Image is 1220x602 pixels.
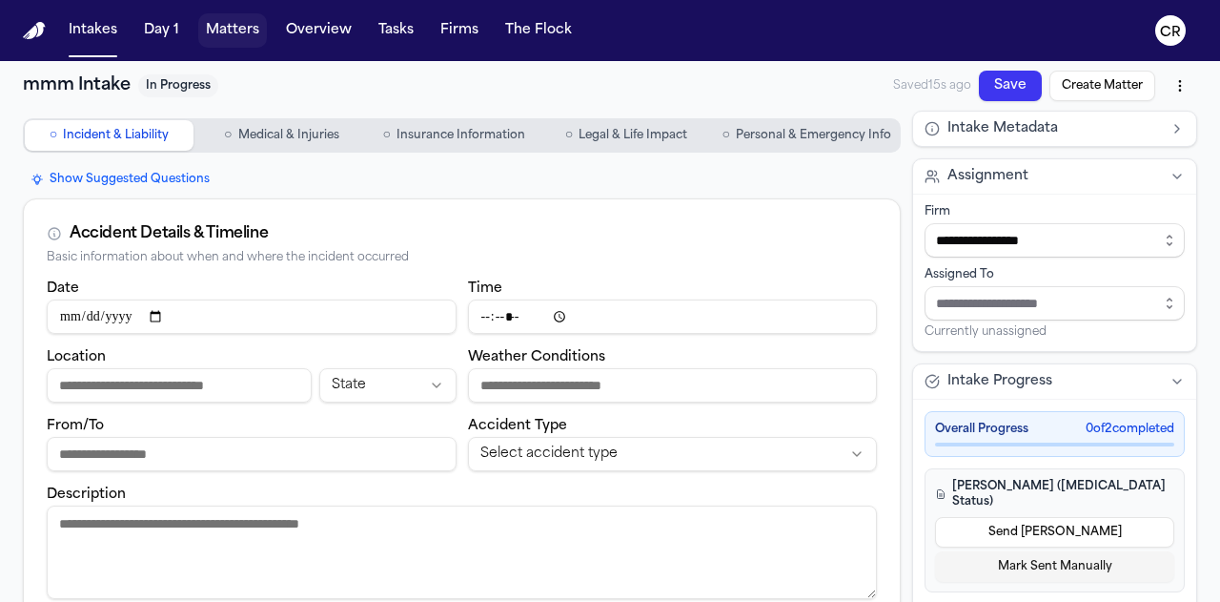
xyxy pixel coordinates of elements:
span: ○ [565,126,573,145]
div: Accident Details & Timeline [70,222,268,245]
button: Go to Medical & Injuries [197,120,366,151]
label: Accident Type [468,419,567,433]
span: Incident & Liability [63,128,169,143]
button: Tasks [371,13,421,48]
button: Go to Personal & Emergency Info [715,120,899,151]
button: Assignment [913,159,1196,194]
span: ○ [224,126,232,145]
div: Assigned To [925,267,1185,282]
button: Intakes [61,13,125,48]
label: Description [47,488,126,502]
span: ○ [722,126,730,145]
span: 0 of 2 completed [1086,422,1174,437]
button: Mark Sent Manually [935,551,1174,582]
span: Legal & Life Impact [579,128,687,143]
button: Go to Legal & Life Impact [542,120,711,151]
input: Incident date [47,300,457,334]
span: ○ [50,126,57,145]
button: Send [PERSON_NAME] [935,517,1174,548]
button: Go to Insurance Information [370,120,539,151]
button: Intake Metadata [913,112,1196,146]
button: Go to Incident & Liability [25,120,193,151]
input: Incident time [468,300,878,334]
button: Matters [198,13,267,48]
div: Basic information about when and where the incident occurred [47,251,877,265]
button: The Flock [498,13,579,48]
span: Personal & Emergency Info [736,128,891,143]
span: Intake Progress [947,372,1052,391]
span: Currently unassigned [925,324,1047,340]
label: Weather Conditions [468,350,605,364]
span: ○ [382,126,390,145]
button: Firms [433,13,486,48]
button: Show Suggested Questions [23,168,217,191]
img: Finch Logo [23,22,46,40]
span: Overall Progress [935,422,1028,437]
span: Intake Metadata [947,119,1058,138]
button: Day 1 [136,13,187,48]
button: Intake Progress [913,364,1196,399]
span: Assignment [947,167,1028,186]
input: Assign to staff member [925,286,1185,321]
input: From/To destination [47,437,457,471]
span: Medical & Injuries [238,128,339,143]
label: Time [468,281,502,296]
label: Date [47,281,79,296]
button: Incident state [319,368,456,403]
button: Overview [278,13,359,48]
input: Weather conditions [468,368,878,403]
input: Incident location [47,368,312,403]
label: From/To [47,419,104,433]
a: Home [23,22,46,40]
input: Select firm [925,223,1185,258]
label: Location [47,350,106,364]
h4: [PERSON_NAME] ([MEDICAL_DATA] Status) [935,479,1174,509]
textarea: Incident description [47,506,877,599]
div: Firm [925,204,1185,219]
span: Insurance Information [396,128,525,143]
